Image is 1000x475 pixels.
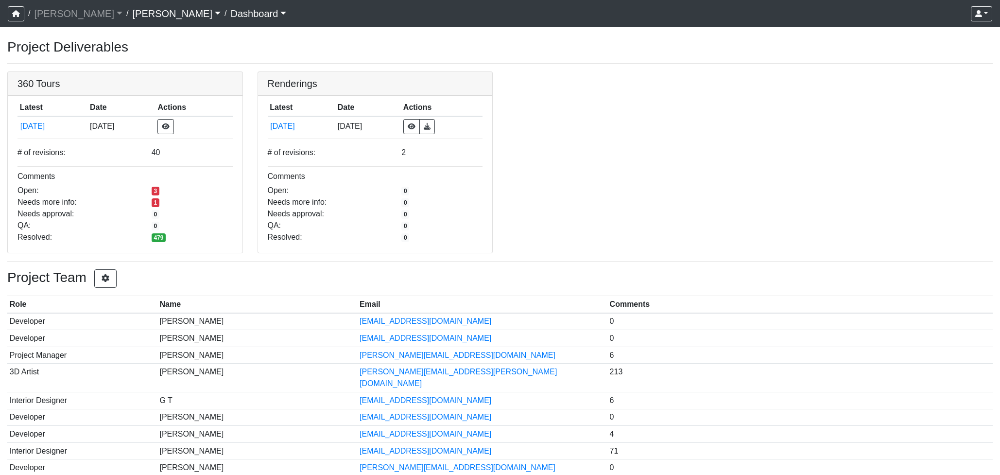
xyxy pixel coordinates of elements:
[607,347,993,364] td: 6
[157,442,358,459] td: [PERSON_NAME]
[360,430,491,438] a: [EMAIL_ADDRESS][DOMAIN_NAME]
[7,409,157,426] td: Developer
[7,442,157,459] td: Interior Designer
[607,296,993,313] th: Comments
[157,426,358,443] td: [PERSON_NAME]
[7,313,157,330] td: Developer
[7,296,157,313] th: Role
[607,313,993,330] td: 0
[157,313,358,330] td: [PERSON_NAME]
[607,364,993,392] td: 213
[157,296,358,313] th: Name
[157,409,358,426] td: [PERSON_NAME]
[157,392,358,409] td: G T
[360,368,557,387] a: [PERSON_NAME][EMAIL_ADDRESS][PERSON_NAME][DOMAIN_NAME]
[360,413,491,421] a: [EMAIL_ADDRESS][DOMAIN_NAME]
[357,296,607,313] th: Email
[122,4,132,23] span: /
[270,120,333,133] button: [DATE]
[360,334,491,342] a: [EMAIL_ADDRESS][DOMAIN_NAME]
[34,4,122,23] a: [PERSON_NAME]
[231,4,287,23] a: Dashboard
[7,426,157,443] td: Developer
[268,116,336,137] td: afzr5MpjUtAwt72FVNDqBr
[607,330,993,347] td: 0
[607,442,993,459] td: 71
[360,317,491,325] a: [EMAIL_ADDRESS][DOMAIN_NAME]
[7,39,993,55] h3: Project Deliverables
[360,351,555,359] a: [PERSON_NAME][EMAIL_ADDRESS][DOMAIN_NAME]
[607,409,993,426] td: 0
[157,347,358,364] td: [PERSON_NAME]
[7,456,65,475] iframe: Ybug feedback widget
[360,447,491,455] a: [EMAIL_ADDRESS][DOMAIN_NAME]
[7,364,157,392] td: 3D Artist
[7,392,157,409] td: Interior Designer
[221,4,230,23] span: /
[157,364,358,392] td: [PERSON_NAME]
[360,396,491,405] a: [EMAIL_ADDRESS][DOMAIN_NAME]
[360,463,555,472] a: [PERSON_NAME][EMAIL_ADDRESS][DOMAIN_NAME]
[7,347,157,364] td: Project Manager
[607,392,993,409] td: 6
[7,269,993,288] h3: Project Team
[607,426,993,443] td: 4
[132,4,221,23] a: [PERSON_NAME]
[24,4,34,23] span: /
[157,330,358,347] td: [PERSON_NAME]
[20,120,86,133] button: [DATE]
[7,330,157,347] td: Developer
[17,116,87,137] td: 25H8M9A4ggsRZbhQ9FJNRW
